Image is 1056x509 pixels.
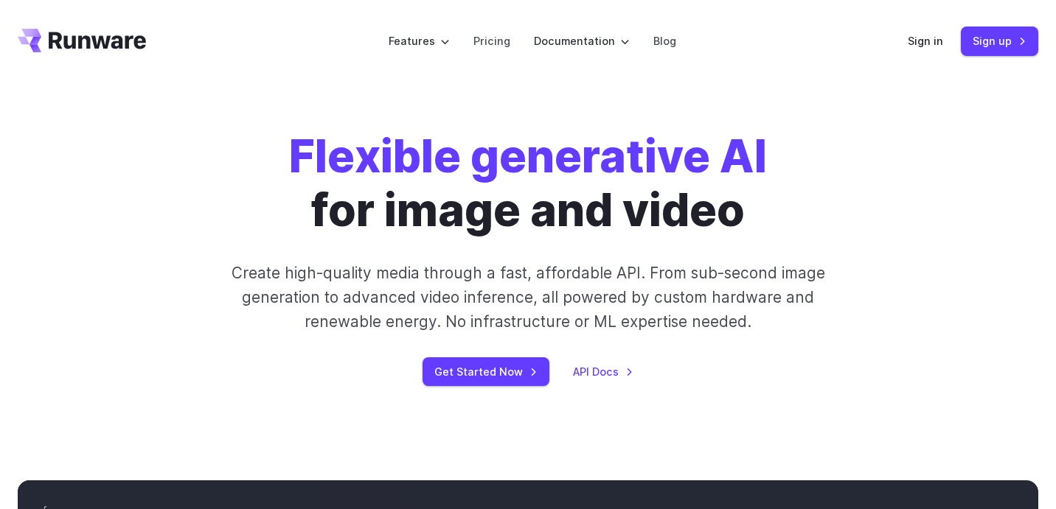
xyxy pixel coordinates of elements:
[389,32,450,49] label: Features
[18,29,146,52] a: Go to /
[289,130,767,237] h1: for image and video
[534,32,630,49] label: Documentation
[908,32,943,49] a: Sign in
[653,32,676,49] a: Blog
[423,357,549,386] a: Get Started Now
[573,363,633,380] a: API Docs
[289,129,767,183] strong: Flexible generative AI
[473,32,510,49] a: Pricing
[961,27,1038,55] a: Sign up
[201,261,855,334] p: Create high-quality media through a fast, affordable API. From sub-second image generation to adv...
